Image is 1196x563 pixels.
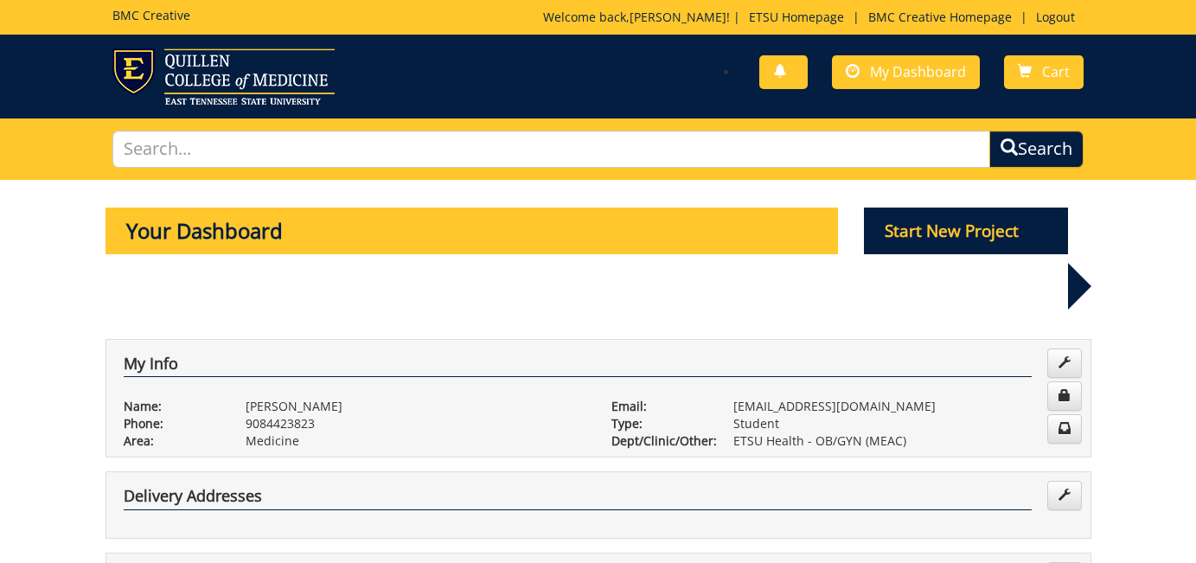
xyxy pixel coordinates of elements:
p: Phone: [124,415,220,432]
p: Student [733,415,1073,432]
p: [EMAIL_ADDRESS][DOMAIN_NAME] [733,398,1073,415]
a: Edit Info [1047,349,1082,378]
a: My Dashboard [832,55,980,89]
p: Your Dashboard [106,208,839,254]
p: Start New Project [864,208,1068,254]
p: ETSU Health - OB/GYN (MEAC) [733,432,1073,450]
button: Search [989,131,1084,168]
span: My Dashboard [870,62,966,81]
p: Welcome back, ! | | | [543,9,1084,26]
p: [PERSON_NAME] [246,398,585,415]
a: Start New Project [864,224,1068,240]
a: Cart [1004,55,1084,89]
h4: My Info [124,355,1032,378]
a: BMC Creative Homepage [860,9,1020,25]
img: ETSU logo [112,48,335,105]
span: Cart [1042,62,1070,81]
a: Edit Addresses [1047,481,1082,510]
p: Area: [124,432,220,450]
a: Change Communication Preferences [1047,414,1082,444]
p: Dept/Clinic/Other: [611,432,707,450]
a: ETSU Homepage [740,9,853,25]
a: Logout [1027,9,1084,25]
p: Name: [124,398,220,415]
h5: BMC Creative [112,9,190,22]
a: Change Password [1047,381,1082,411]
p: Medicine [246,432,585,450]
p: Type: [611,415,707,432]
h4: Delivery Addresses [124,488,1032,510]
p: Email: [611,398,707,415]
a: [PERSON_NAME] [630,9,726,25]
p: 9084423823 [246,415,585,432]
input: Search... [112,131,990,168]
